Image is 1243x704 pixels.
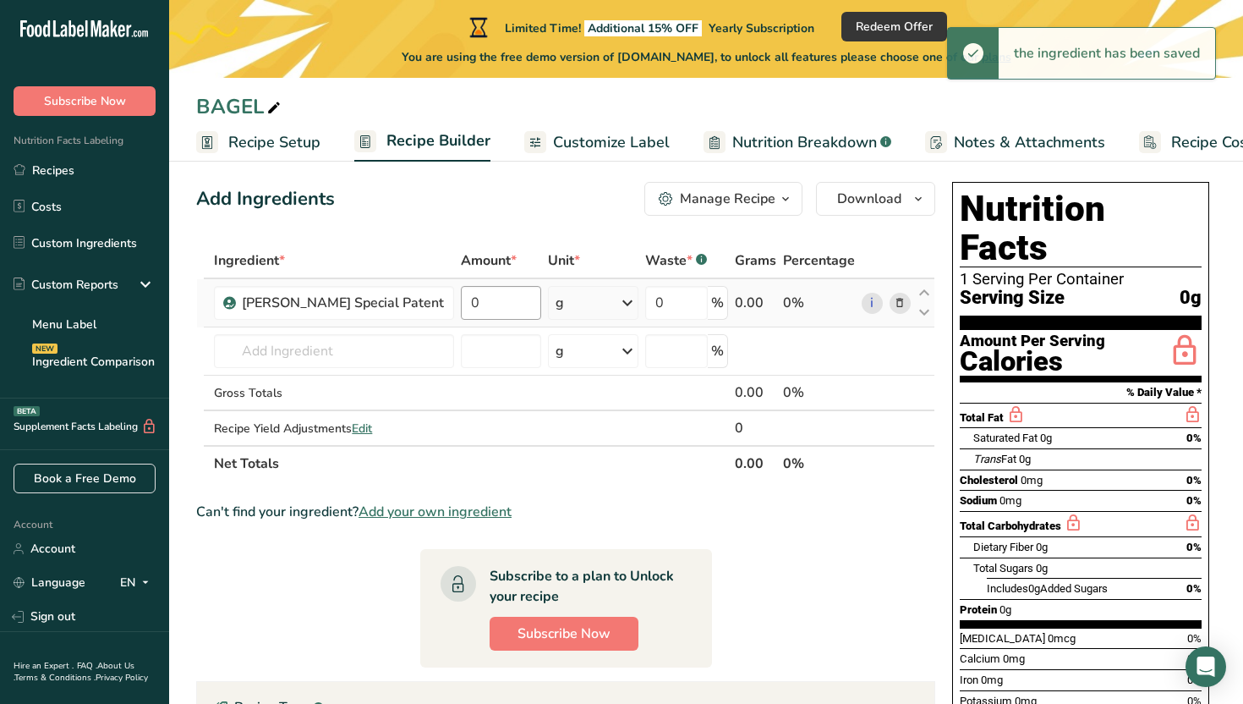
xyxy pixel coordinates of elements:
div: 0.00 [735,293,776,313]
div: Waste [645,250,707,271]
span: Subscribe Now [517,624,611,644]
a: FAQ . [77,660,97,672]
span: Grams [735,250,776,271]
div: EN [120,573,156,593]
span: 0g [1180,288,1202,309]
span: 0% [1186,582,1202,595]
span: 0g [1036,541,1048,553]
span: Cholesterol [960,474,1018,487]
a: Recipe Setup [196,124,320,162]
div: Custom Reports [14,276,118,294]
th: 0.00 [731,445,780,481]
div: the ingredient has been saved [999,28,1215,79]
div: g [556,293,564,313]
span: 0mg [1021,474,1043,487]
i: Trans [973,453,1001,465]
span: 0mcg [1048,632,1076,645]
span: Recipe Builder [386,129,490,152]
span: Saturated Fat [973,432,1038,444]
span: [MEDICAL_DATA] [960,632,1045,645]
div: Can't find your ingredient? [196,502,935,522]
span: Percentage [783,250,855,271]
div: Subscribe to a plan to Unlock your recipe [490,566,678,607]
span: Nutrition Breakdown [732,131,877,154]
a: i [862,293,883,314]
div: Open Intercom Messenger [1186,646,1226,687]
span: 0% [1186,432,1202,444]
span: 0g [1028,582,1040,595]
div: 0% [783,293,855,313]
div: Calories [960,349,1105,374]
span: Unit [548,250,580,271]
a: Hire an Expert . [14,660,74,672]
h1: Nutrition Facts [960,190,1202,267]
span: Fat [973,453,1016,465]
span: Ingredient [214,250,285,271]
input: Add Ingredient [214,334,454,368]
span: 0g [999,603,1011,616]
div: NEW [32,344,57,354]
span: Redeem Offer [856,18,933,36]
span: 0% [1186,474,1202,487]
div: Limited Time! [466,17,814,37]
span: Add your own ingredient [359,502,512,522]
div: BAGEL [196,91,284,122]
button: Subscribe Now [14,86,156,116]
span: 0mg [1003,652,1025,665]
a: About Us . [14,660,134,684]
a: Book a Free Demo [14,464,156,493]
div: Amount Per Serving [960,333,1105,349]
span: 0g [1019,453,1031,465]
div: 0% [783,382,855,403]
span: Customize Label [553,131,670,154]
a: Terms & Conditions . [14,672,96,684]
span: Recipe Setup [228,131,320,154]
span: Serving Size [960,288,1065,309]
a: Privacy Policy [96,672,148,684]
span: Calcium [960,652,1000,665]
div: [PERSON_NAME] Special Patent [242,293,444,313]
span: Protein [960,603,997,616]
div: BETA [14,406,40,416]
div: g [556,341,564,361]
span: 0g [1036,562,1048,575]
button: Manage Recipe [644,182,802,216]
span: Sodium [960,494,997,507]
th: 0% [780,445,858,481]
div: Recipe Yield Adjustments [214,420,454,437]
div: 1 Serving Per Container [960,271,1202,288]
a: Notes & Attachments [925,124,1105,162]
span: 0% [1186,541,1202,553]
span: Notes & Attachments [954,131,1105,154]
button: Subscribe Now [490,617,638,651]
section: % Daily Value * [960,382,1202,403]
a: Recipe Builder [354,122,490,162]
span: Includes Added Sugars [987,582,1108,595]
div: Manage Recipe [680,189,775,209]
th: Net Totals [211,445,731,481]
div: 0 [735,418,776,438]
span: 0mg [981,674,1003,686]
span: 0% [1187,632,1202,645]
span: Yearly Subscription [709,20,814,36]
span: Additional 15% OFF [584,20,702,36]
span: 0% [1186,494,1202,507]
a: Nutrition Breakdown [704,124,891,162]
div: 0.00 [735,382,776,403]
span: 0g [1040,432,1052,444]
span: Edit [352,421,372,437]
button: Download [816,182,935,216]
span: Total Sugars [973,562,1033,575]
span: You are using the free demo version of [DOMAIN_NAME], to unlock all features please choose one of... [402,48,1011,66]
span: Total Fat [960,411,1004,424]
a: Customize Label [524,124,670,162]
span: 0mg [999,494,1021,507]
span: Iron [960,674,978,686]
span: Amount [461,250,517,271]
span: Total Carbohydrates [960,520,1061,532]
a: Language [14,568,85,597]
span: Dietary Fiber [973,541,1033,553]
span: Subscribe Now [44,92,126,110]
div: Gross Totals [214,384,454,402]
span: Download [837,189,901,209]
